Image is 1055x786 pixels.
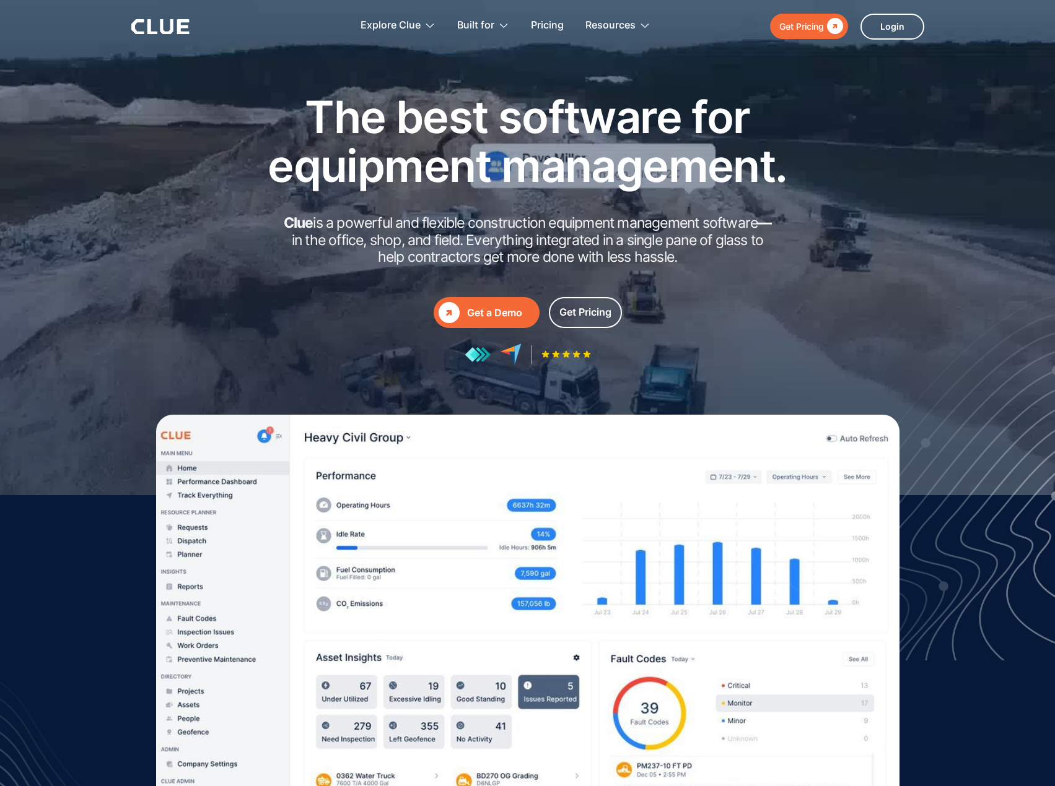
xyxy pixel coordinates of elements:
[549,297,622,328] a: Get Pricing
[531,6,564,45] a: Pricing
[284,214,313,231] strong: Clue
[500,343,522,365] img: reviews at capterra
[781,293,1055,660] img: Design for fleet management software
[457,6,494,45] div: Built for
[434,297,540,328] a: Get a Demo
[758,214,771,231] strong: —
[467,305,535,321] div: Get a Demo
[465,347,491,363] img: reviews at getapp
[439,302,460,323] div: 
[824,19,843,34] div: 
[585,6,636,45] div: Resources
[770,14,848,39] a: Get Pricing
[541,350,591,358] img: Five-star rating icon
[249,92,807,190] h1: The best software for equipment management.
[585,6,650,45] div: Resources
[361,6,436,45] div: Explore Clue
[860,14,924,40] a: Login
[361,6,421,45] div: Explore Clue
[457,6,509,45] div: Built for
[779,19,824,34] div: Get Pricing
[280,215,776,266] h2: is a powerful and flexible construction equipment management software in the office, shop, and fi...
[559,304,611,320] div: Get Pricing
